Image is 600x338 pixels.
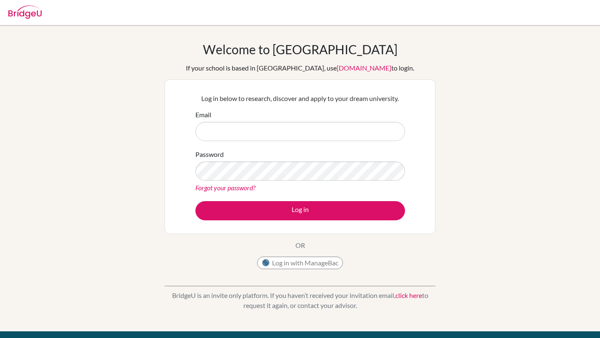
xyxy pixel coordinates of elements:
a: [DOMAIN_NAME] [337,64,391,72]
button: Log in with ManageBac [257,257,343,269]
p: Log in below to research, discover and apply to your dream university. [195,93,405,103]
label: Email [195,110,211,120]
h1: Welcome to [GEOGRAPHIC_DATA] [203,42,397,57]
img: Bridge-U [8,5,42,19]
p: OR [295,240,305,250]
a: click here [395,291,422,299]
p: BridgeU is an invite only platform. If you haven’t received your invitation email, to request it ... [165,290,435,310]
label: Password [195,149,224,159]
button: Log in [195,201,405,220]
a: Forgot your password? [195,184,255,192]
div: If your school is based in [GEOGRAPHIC_DATA], use to login. [186,63,414,73]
